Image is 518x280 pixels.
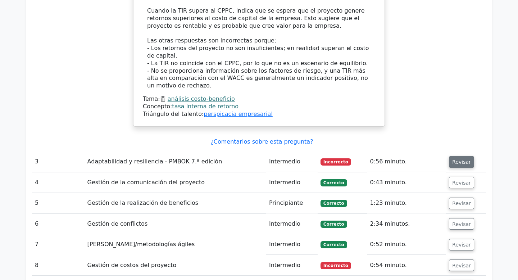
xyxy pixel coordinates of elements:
button: Revisar [449,259,474,271]
font: Concepto: [143,103,172,110]
font: Gestión de conflictos [87,220,148,227]
font: 4 [35,179,38,186]
button: Revisar [449,218,474,230]
button: Revisar [449,239,474,250]
font: 2:34 minutos. [370,220,410,227]
font: Las otras respuestas son incorrectas porque: [147,37,276,44]
font: Revisar [452,200,471,206]
font: Revisar [452,221,471,227]
font: Revisar [452,262,471,268]
font: 6 [35,220,38,227]
font: Intermedio [269,179,300,186]
font: Adaptabilidad y resiliencia - PMBOK 7.ª edición [87,158,222,165]
font: Gestión de costos del proyecto [87,262,177,268]
font: Intermedio [269,220,300,227]
font: Tema: [143,95,160,102]
a: perspicacia empresarial [204,110,273,117]
font: 0:52 minuto. [370,241,407,248]
font: Gestión de la comunicación del proyecto [87,179,205,186]
font: - Los retornos del proyecto no son insuficientes; en realidad superan el costo de capital. [147,45,369,59]
font: Incorrecto [323,159,348,164]
font: 5 [35,199,38,206]
font: Intermedio [269,241,300,248]
font: 3 [35,158,38,165]
font: 7 [35,241,38,248]
font: 0:43 minuto. [370,179,407,186]
a: análisis costo-beneficio [168,95,235,102]
button: Revisar [449,177,474,188]
font: - No se proporciona información sobre los factores de riesgo, y una TIR más alta en comparación c... [147,67,368,89]
font: Principiante [269,199,303,206]
font: Triángulo del talento: [143,110,204,117]
font: Correcto [323,201,344,206]
button: Revisar [449,198,474,209]
a: tasa interna de retorno [172,103,238,110]
button: Revisar [449,156,474,168]
font: Revisar [452,180,471,185]
font: - La TIR no coincide con el CPPC, por lo que no es un escenario de equilibrio. [147,60,368,67]
font: Gestión de la realización de beneficios [87,199,198,206]
font: 8 [35,262,38,268]
font: 0:54 minuto. [370,262,407,268]
font: Revisar [452,242,471,248]
font: Cuando la TIR supera al CPPC, indica que se espera que el proyecto genere retornos superiores al ... [147,7,365,29]
font: Intermedio [269,158,300,165]
font: [PERSON_NAME]/metodologías ágiles [87,241,195,248]
font: Correcto [323,180,344,185]
font: Revisar [452,159,471,165]
font: Intermedio [269,262,300,268]
font: Correcto [323,242,344,247]
font: 1:23 minuto. [370,199,407,206]
font: 0:56 minuto. [370,158,407,165]
font: Correcto [323,222,344,227]
font: Incorrecto [323,263,348,268]
a: ¿Comentarios sobre esta pregunta? [210,138,313,145]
